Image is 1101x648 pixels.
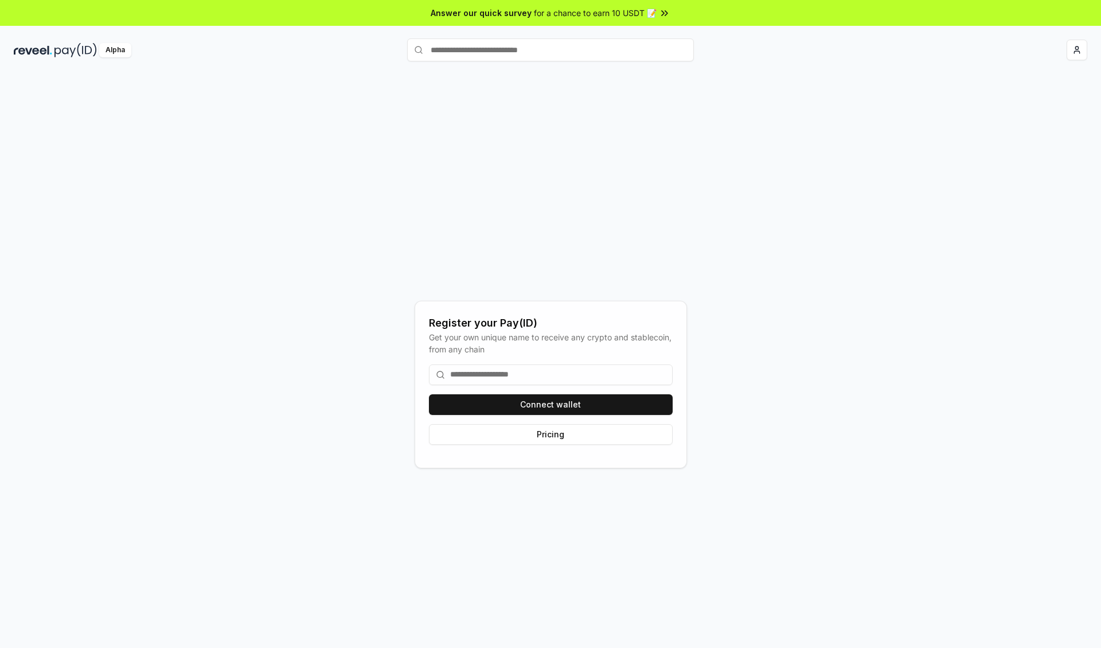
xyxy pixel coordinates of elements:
span: Answer our quick survey [431,7,532,19]
img: reveel_dark [14,43,52,57]
button: Pricing [429,424,673,445]
img: pay_id [54,43,97,57]
div: Get your own unique name to receive any crypto and stablecoin, from any chain [429,331,673,355]
button: Connect wallet [429,394,673,415]
div: Alpha [99,43,131,57]
span: for a chance to earn 10 USDT 📝 [534,7,657,19]
div: Register your Pay(ID) [429,315,673,331]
